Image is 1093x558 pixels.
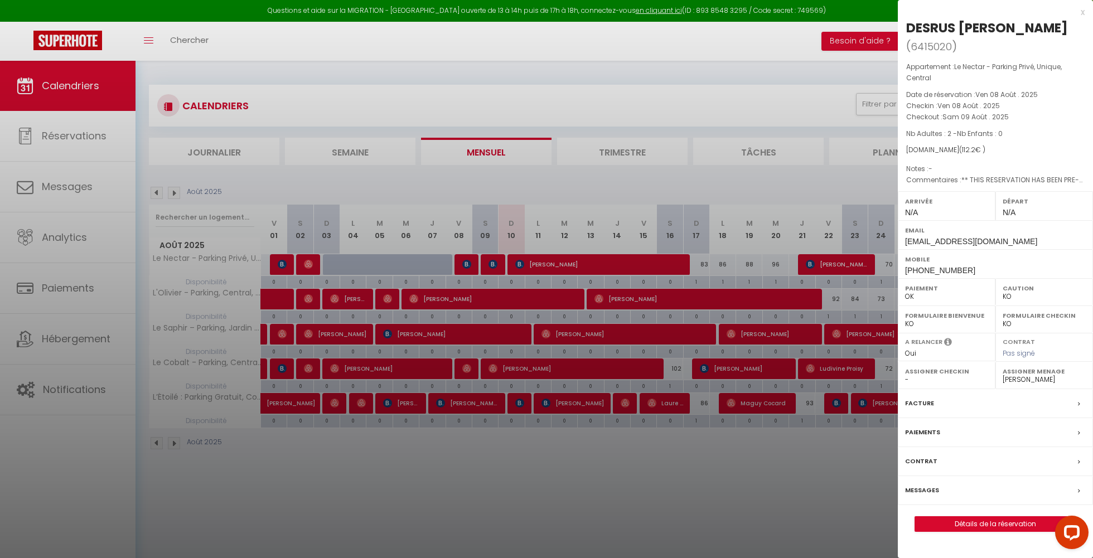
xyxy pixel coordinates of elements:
[942,112,1009,122] span: Sam 09 Août . 2025
[905,455,937,467] label: Contrat
[911,40,952,54] span: 6415020
[906,174,1085,186] p: Commentaires :
[906,38,957,54] span: ( )
[905,196,988,207] label: Arrivée
[905,484,939,496] label: Messages
[906,129,1003,138] span: Nb Adultes : 2 -
[906,100,1085,111] p: Checkin :
[905,310,988,321] label: Formulaire Bienvenue
[944,337,952,350] i: Sélectionner OUI si vous souhaiter envoyer les séquences de messages post-checkout
[937,101,1000,110] span: Ven 08 Août . 2025
[906,61,1085,84] p: Appartement :
[906,19,1068,37] div: DESRUS [PERSON_NAME]
[905,397,934,409] label: Facture
[905,426,940,438] label: Paiements
[928,164,932,173] span: -
[898,6,1085,19] div: x
[915,516,1076,532] button: Détails de la réservation
[957,129,1003,138] span: Nb Enfants : 0
[906,163,1085,174] p: Notes :
[1003,208,1015,217] span: N/A
[1003,310,1086,321] label: Formulaire Checkin
[1003,348,1035,358] span: Pas signé
[1046,511,1093,558] iframe: LiveChat chat widget
[915,517,1076,531] a: Détails de la réservation
[905,283,988,294] label: Paiement
[962,145,975,154] span: 112.2
[906,62,1062,83] span: Le Nectar - Parking Privé, Unique, Central
[905,254,1086,265] label: Mobile
[905,208,918,217] span: N/A
[1003,366,1086,377] label: Assigner Menage
[906,89,1085,100] p: Date de réservation :
[959,145,985,154] span: ( € )
[906,111,1085,123] p: Checkout :
[905,237,1037,246] span: [EMAIL_ADDRESS][DOMAIN_NAME]
[905,266,975,275] span: [PHONE_NUMBER]
[905,366,988,377] label: Assigner Checkin
[1003,283,1086,294] label: Caution
[1003,196,1086,207] label: Départ
[905,225,1086,236] label: Email
[905,337,942,347] label: A relancer
[906,145,1085,156] div: [DOMAIN_NAME]
[1003,337,1035,344] label: Contrat
[975,90,1038,99] span: Ven 08 Août . 2025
